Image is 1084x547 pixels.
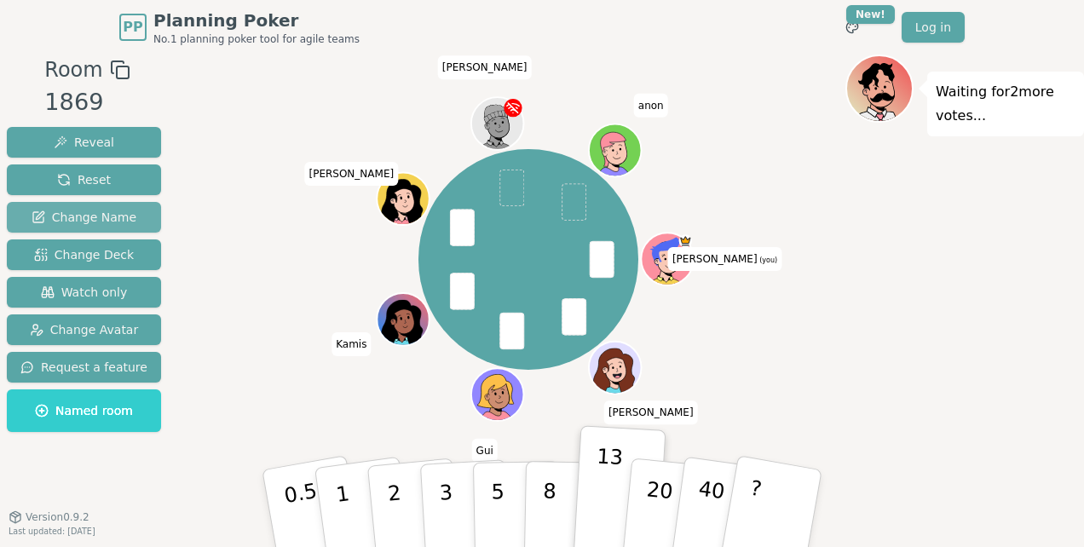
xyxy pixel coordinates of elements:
[472,439,498,463] span: Click to change your name
[438,56,532,80] span: Click to change your name
[634,94,668,118] span: Click to change your name
[41,284,128,301] span: Watch only
[7,202,161,233] button: Change Name
[7,389,161,432] button: Named room
[44,55,102,85] span: Room
[604,401,698,425] span: Click to change your name
[119,9,360,46] a: PPPlanning PokerNo.1 planning poker tool for agile teams
[7,352,161,383] button: Request a feature
[7,164,161,195] button: Reset
[35,402,133,419] span: Named room
[846,5,895,24] div: New!
[123,17,142,37] span: PP
[20,359,147,376] span: Request a feature
[26,510,89,524] span: Version 0.9.2
[592,444,624,538] p: 13
[332,332,371,356] span: Click to change your name
[34,246,134,263] span: Change Deck
[153,9,360,32] span: Planning Poker
[7,239,161,270] button: Change Deck
[304,162,398,186] span: Click to change your name
[9,527,95,536] span: Last updated: [DATE]
[153,32,360,46] span: No.1 planning poker tool for agile teams
[7,314,161,345] button: Change Avatar
[9,510,89,524] button: Version0.9.2
[32,209,136,226] span: Change Name
[936,80,1075,128] p: Waiting for 2 more votes...
[668,247,781,271] span: Click to change your name
[758,256,778,264] span: (you)
[902,12,965,43] a: Log in
[679,235,692,248] span: Marcio is the host
[30,321,139,338] span: Change Avatar
[7,127,161,158] button: Reveal
[57,171,111,188] span: Reset
[7,277,161,308] button: Watch only
[54,134,114,151] span: Reveal
[44,85,130,120] div: 1869
[837,12,868,43] button: New!
[643,235,692,285] button: Click to change your avatar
